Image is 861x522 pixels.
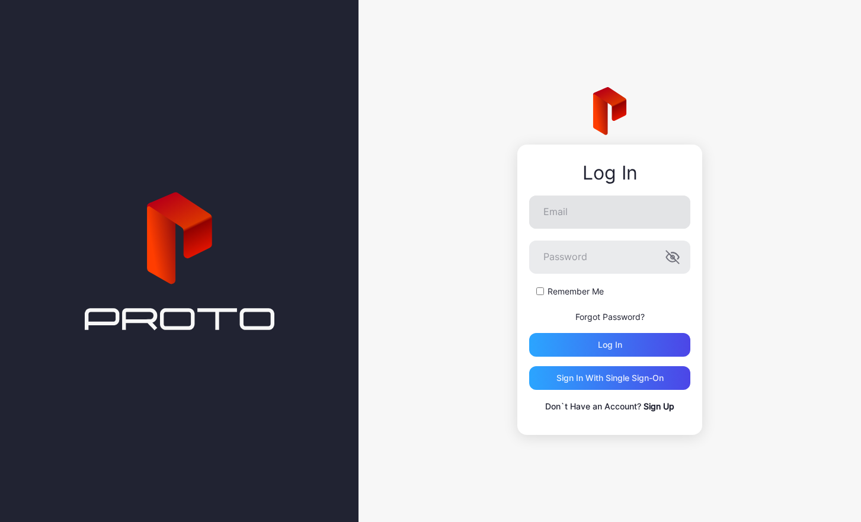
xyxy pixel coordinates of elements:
div: Log in [598,340,622,350]
a: Sign Up [644,401,674,411]
div: Sign in With Single Sign-On [556,373,664,383]
p: Don`t Have an Account? [529,399,690,414]
a: Forgot Password? [575,312,645,322]
button: Password [665,250,680,264]
button: Log in [529,333,690,357]
input: Email [529,196,690,229]
label: Remember Me [548,286,604,297]
input: Password [529,241,690,274]
button: Sign in With Single Sign-On [529,366,690,390]
div: Log In [529,162,690,184]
